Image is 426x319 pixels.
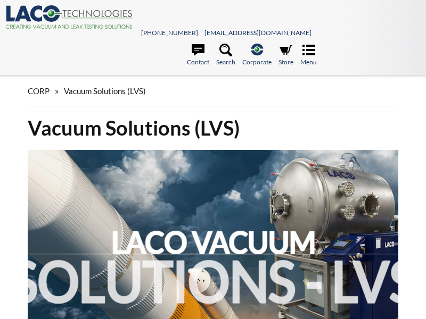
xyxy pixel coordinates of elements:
a: Store [278,44,293,67]
span: Corporate [242,57,272,67]
h1: Vacuum Solutions (LVS) [28,115,398,141]
a: [EMAIL_ADDRESS][DOMAIN_NAME] [204,29,312,37]
div: » [28,76,398,106]
a: Contact [187,44,209,67]
a: Search [216,44,235,67]
a: Menu [300,44,317,67]
span: CORP [28,86,50,96]
span: Vacuum Solutions (LVS) [64,86,146,96]
a: [PHONE_NUMBER] [141,29,198,37]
